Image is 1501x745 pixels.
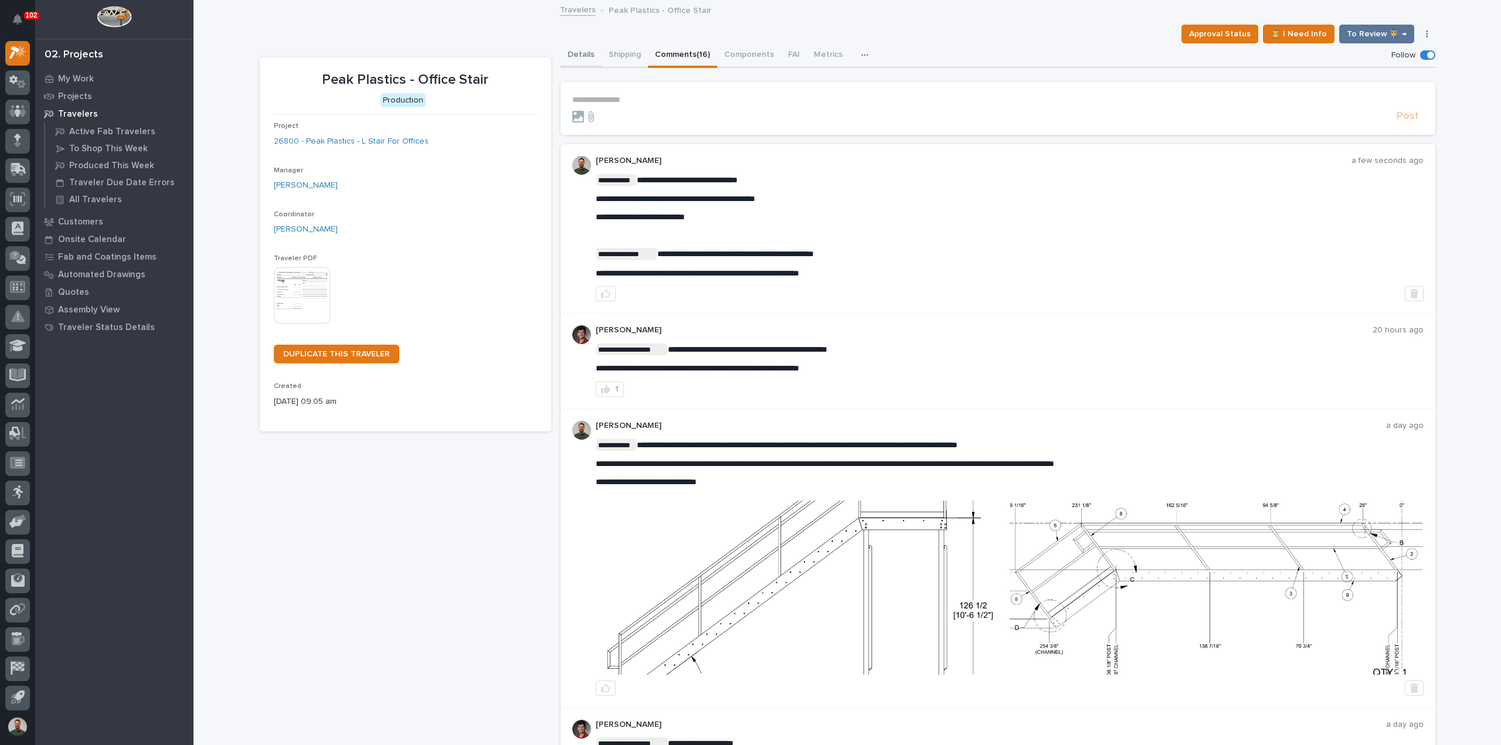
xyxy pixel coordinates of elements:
[45,174,193,190] a: Traveler Due Date Errors
[1189,27,1251,41] span: Approval Status
[274,135,429,148] a: 26800 - Peak Plastics - L Stair For Offices
[58,74,94,84] p: My Work
[572,421,591,440] img: AATXAJw4slNr5ea0WduZQVIpKGhdapBAGQ9xVsOeEvl5=s96-c
[1391,50,1415,60] p: Follow
[45,140,193,157] a: To Shop This Week
[58,91,92,102] p: Projects
[97,6,131,28] img: Workspace Logo
[69,144,148,154] p: To Shop This Week
[45,191,193,207] a: All Travelers
[5,715,30,739] button: users-avatar
[35,318,193,336] a: Traveler Status Details
[274,123,298,130] span: Project
[1405,681,1424,696] button: Delete post
[648,43,717,68] button: Comments (16)
[561,43,602,68] button: Details
[1373,325,1424,335] p: 20 hours ago
[274,396,537,408] p: [DATE] 09:05 am
[58,109,98,120] p: Travelers
[609,3,711,16] p: Peak Plastics - Office Stair
[1386,720,1424,730] p: a day ago
[596,286,616,301] button: like this post
[1271,27,1327,41] span: ⏳ I Need Info
[35,70,193,87] a: My Work
[15,14,30,33] div: Notifications102
[35,105,193,123] a: Travelers
[58,322,155,333] p: Traveler Status Details
[596,382,624,397] button: 1
[1351,156,1424,166] p: a few seconds ago
[69,127,155,137] p: Active Fab Travelers
[781,43,807,68] button: FAI
[69,161,154,171] p: Produced This Week
[35,266,193,283] a: Automated Drawings
[45,157,193,174] a: Produced This Week
[45,49,103,62] div: 02. Projects
[596,325,1373,335] p: [PERSON_NAME]
[274,383,301,390] span: Created
[35,230,193,248] a: Onsite Calendar
[58,270,145,280] p: Automated Drawings
[615,385,619,393] div: 1
[381,93,426,108] div: Production
[283,350,390,358] span: DUPLICATE THIS TRAVELER
[58,305,120,315] p: Assembly View
[69,195,122,205] p: All Travelers
[58,217,103,227] p: Customers
[1397,110,1419,123] span: Post
[35,283,193,301] a: Quotes
[274,179,338,192] a: [PERSON_NAME]
[58,252,157,263] p: Fab and Coatings Items
[58,287,89,298] p: Quotes
[807,43,850,68] button: Metrics
[5,7,30,32] button: Notifications
[274,167,303,174] span: Manager
[1392,110,1424,123] button: Post
[1347,27,1407,41] span: To Review 👨‍🏭 →
[560,2,596,16] a: Travelers
[35,301,193,318] a: Assembly View
[274,223,338,236] a: [PERSON_NAME]
[274,255,317,262] span: Traveler PDF
[26,11,38,19] p: 102
[1263,25,1334,43] button: ⏳ I Need Info
[596,156,1351,166] p: [PERSON_NAME]
[35,213,193,230] a: Customers
[58,234,126,245] p: Onsite Calendar
[596,720,1386,730] p: [PERSON_NAME]
[1386,421,1424,431] p: a day ago
[572,325,591,344] img: ROij9lOReuV7WqYxWfnW
[69,178,175,188] p: Traveler Due Date Errors
[1405,286,1424,301] button: Delete post
[572,156,591,175] img: AATXAJw4slNr5ea0WduZQVIpKGhdapBAGQ9xVsOeEvl5=s96-c
[596,681,616,696] button: like this post
[274,72,537,89] p: Peak Plastics - Office Stair
[35,248,193,266] a: Fab and Coatings Items
[717,43,781,68] button: Components
[596,421,1386,431] p: [PERSON_NAME]
[274,345,399,363] a: DUPLICATE THIS TRAVELER
[1339,25,1414,43] button: To Review 👨‍🏭 →
[602,43,648,68] button: Shipping
[1181,25,1258,43] button: Approval Status
[45,123,193,140] a: Active Fab Travelers
[572,720,591,739] img: ROij9lOReuV7WqYxWfnW
[35,87,193,105] a: Projects
[274,211,314,218] span: Coordinator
